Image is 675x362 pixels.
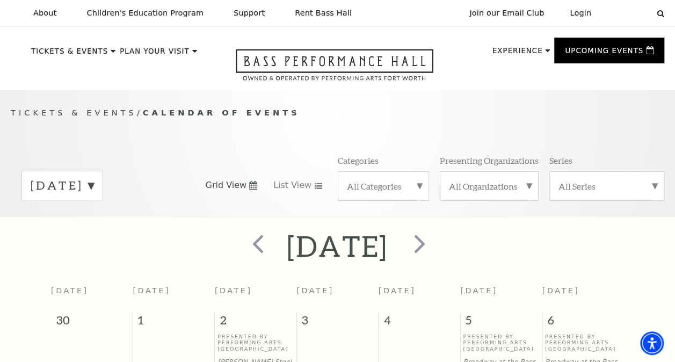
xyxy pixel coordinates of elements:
[197,49,472,90] a: Open this option
[338,155,379,166] p: Categories
[295,9,352,18] p: Rent Bass Hall
[215,286,252,295] span: [DATE]
[379,312,460,334] span: 4
[608,8,647,18] select: Select:
[461,312,542,334] span: 5
[449,180,529,192] label: All Organizations
[460,286,498,295] span: [DATE]
[287,229,388,263] h2: [DATE]
[379,286,416,295] span: [DATE]
[463,334,539,352] p: Presented By Performing Arts [GEOGRAPHIC_DATA]
[205,179,246,191] span: Grid View
[297,312,378,334] span: 3
[11,108,137,117] span: Tickets & Events
[133,312,214,334] span: 1
[545,334,621,352] p: Presented By Performing Arts [GEOGRAPHIC_DATA]
[120,48,190,61] p: Plan Your Visit
[215,312,296,334] span: 2
[549,155,572,166] p: Series
[398,227,438,265] button: next
[31,177,94,194] label: [DATE]
[347,180,420,192] label: All Categories
[86,9,204,18] p: Children's Education Program
[133,286,170,295] span: [DATE]
[492,47,543,60] p: Experience
[234,9,265,18] p: Support
[565,47,643,60] p: Upcoming Events
[31,48,108,61] p: Tickets & Events
[542,312,624,334] span: 6
[542,286,580,295] span: [DATE]
[11,106,664,120] p: /
[51,312,133,334] span: 30
[296,286,334,295] span: [DATE]
[440,155,539,166] p: Presenting Organizations
[237,227,277,265] button: prev
[640,331,664,355] div: Accessibility Menu
[33,9,56,18] p: About
[51,286,89,295] span: [DATE]
[143,108,300,117] span: Calendar of Events
[217,334,294,352] p: Presented By Performing Arts [GEOGRAPHIC_DATA]
[273,179,311,191] span: List View
[558,180,655,192] label: All Series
